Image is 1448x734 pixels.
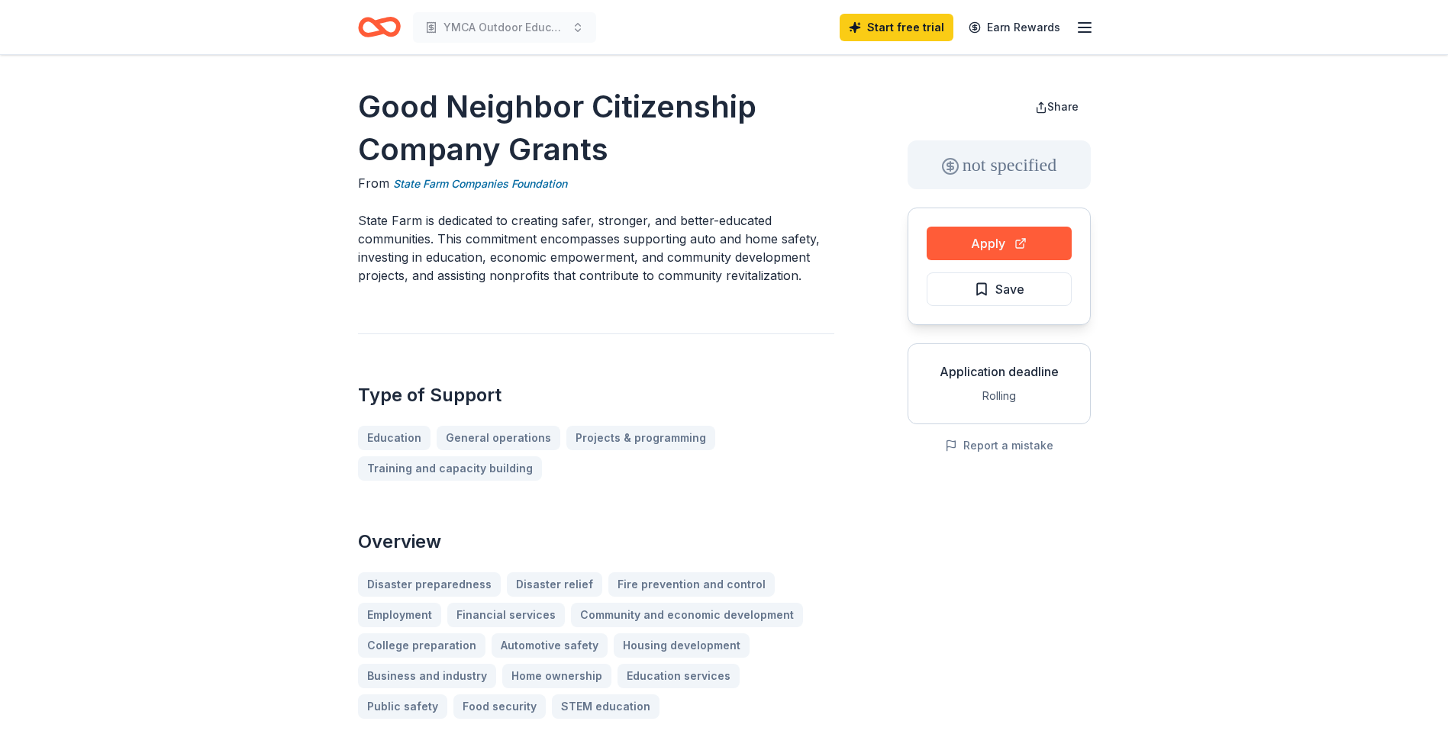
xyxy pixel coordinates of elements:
[995,279,1024,299] span: Save
[358,211,834,285] p: State Farm is dedicated to creating safer, stronger, and better-educated communities. This commit...
[393,175,567,193] a: State Farm Companies Foundation
[921,387,1078,405] div: Rolling
[959,14,1069,41] a: Earn Rewards
[358,383,834,407] h2: Type of Support
[566,426,715,450] a: Projects & programming
[908,140,1091,189] div: not specified
[840,14,953,41] a: Start free trial
[358,530,834,554] h2: Overview
[921,362,1078,381] div: Application deadline
[437,426,560,450] a: General operations
[443,18,566,37] span: YMCA Outdoor Education Program
[358,174,834,193] div: From
[927,272,1072,306] button: Save
[927,227,1072,260] button: Apply
[1047,100,1079,113] span: Share
[358,456,542,481] a: Training and capacity building
[358,426,431,450] a: Education
[358,9,401,45] a: Home
[1023,92,1091,122] button: Share
[945,436,1053,455] button: Report a mistake
[358,85,834,171] h1: Good Neighbor Citizenship Company Grants
[413,12,596,43] button: YMCA Outdoor Education Program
